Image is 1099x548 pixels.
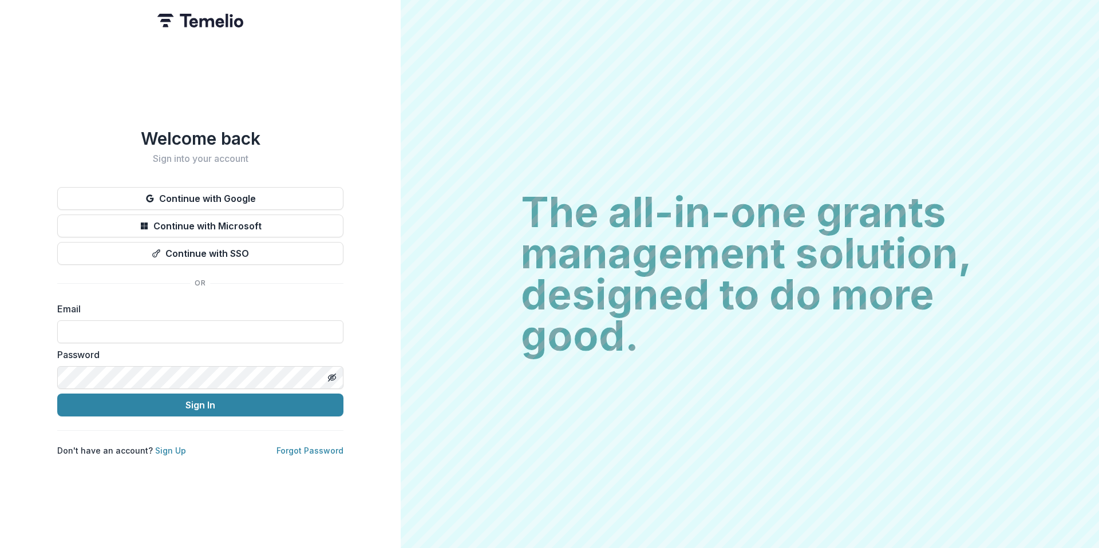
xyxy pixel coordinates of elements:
button: Continue with SSO [57,242,343,265]
h2: Sign into your account [57,153,343,164]
label: Password [57,348,337,362]
h1: Welcome back [57,128,343,149]
a: Sign Up [155,446,186,455]
a: Forgot Password [276,446,343,455]
button: Toggle password visibility [323,368,341,387]
img: Temelio [157,14,243,27]
p: Don't have an account? [57,444,186,456]
button: Sign In [57,394,343,416]
button: Continue with Microsoft [57,215,343,237]
label: Email [57,302,337,316]
button: Continue with Google [57,187,343,210]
